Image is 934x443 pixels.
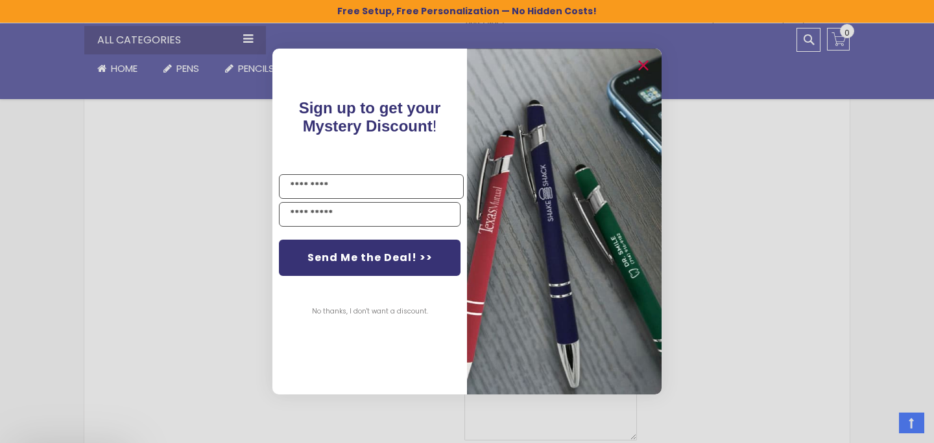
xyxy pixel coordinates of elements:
[299,99,441,135] span: Sign up to get your Mystery Discount
[299,99,441,135] span: !
[827,408,934,443] iframe: Google Customer Reviews
[467,49,662,394] img: pop-up-image
[279,240,461,276] button: Send Me the Deal! >>
[633,55,654,76] button: Close dialog
[305,295,435,328] button: No thanks, I don't want a discount.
